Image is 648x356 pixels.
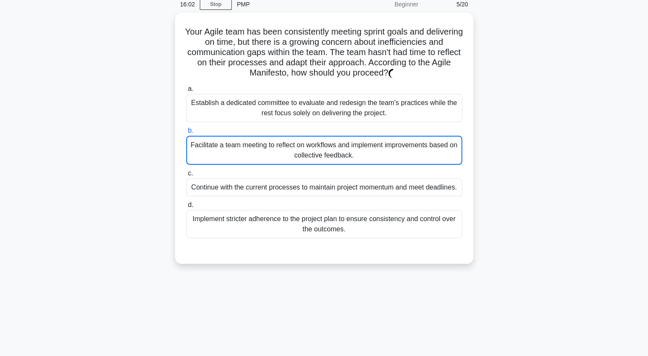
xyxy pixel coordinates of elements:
[185,26,463,79] h5: Your Agile team has been consistently meeting sprint goals and delivering on time, but there is a...
[186,94,462,122] div: Establish a dedicated committee to evaluate and redesign the team's practices while the rest focu...
[186,210,462,238] div: Implement stricter adherence to the project plan to ensure consistency and control over the outco...
[186,136,462,165] div: Facilitate a team meeting to reflect on workflows and implement improvements based on collective ...
[188,169,193,177] span: c.
[188,127,193,134] span: b.
[188,85,193,92] span: a.
[188,201,193,208] span: d.
[186,178,462,196] div: Continue with the current processes to maintain project momentum and meet deadlines.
